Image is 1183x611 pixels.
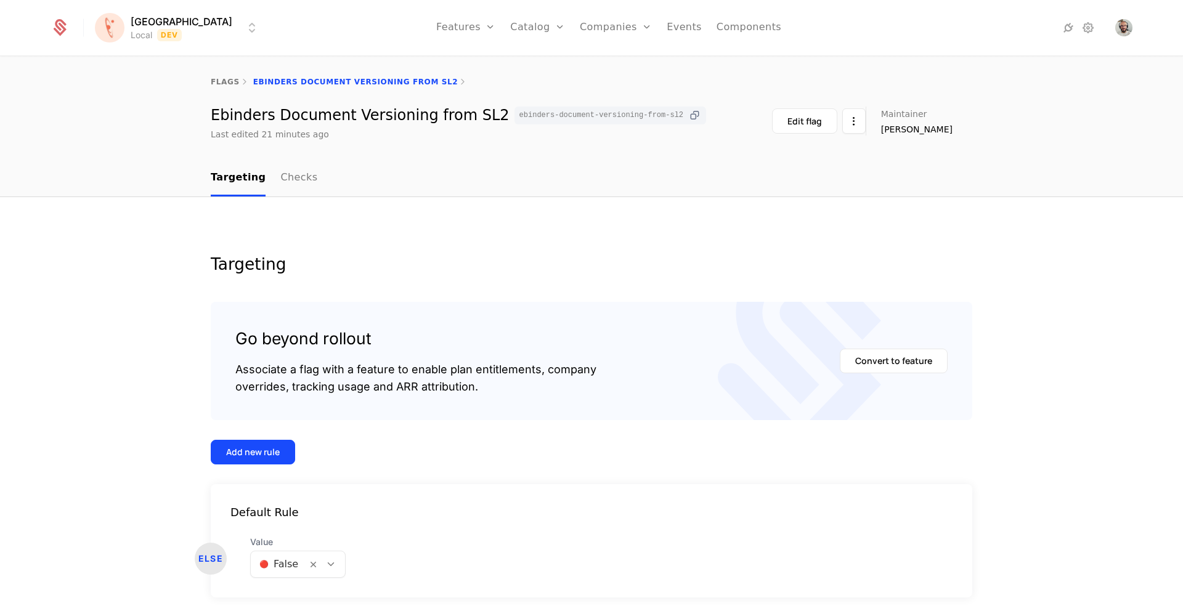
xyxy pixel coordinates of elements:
[1081,20,1096,35] a: Settings
[99,14,259,41] button: Select environment
[195,543,227,575] div: ELSE
[131,29,152,41] div: Local
[211,256,972,272] div: Targeting
[211,160,317,196] ul: Choose Sub Page
[1115,19,1132,36] img: Marko Bera
[842,108,866,134] button: Select action
[772,108,837,134] button: Edit flag
[95,13,124,42] img: Florence
[211,504,972,521] div: Default Rule
[840,349,948,373] button: Convert to feature
[787,115,822,127] div: Edit flag
[211,128,329,140] div: Last edited 21 minutes ago
[157,29,182,41] span: Dev
[519,111,683,119] span: ebinders-document-versioning-from-sl2
[881,110,927,118] span: Maintainer
[211,78,240,86] a: flags
[211,160,972,196] nav: Main
[131,14,232,29] span: [GEOGRAPHIC_DATA]
[235,361,596,395] div: Associate a flag with a feature to enable plan entitlements, company overrides, tracking usage an...
[211,440,295,464] button: Add new rule
[881,123,953,136] span: [PERSON_NAME]
[250,536,346,548] span: Value
[235,326,596,351] div: Go beyond rollout
[226,446,280,458] div: Add new rule
[280,160,317,196] a: Checks
[1115,19,1132,36] button: Open user button
[211,107,706,124] div: Ebinders Document Versioning from SL2
[1061,20,1076,35] a: Integrations
[211,160,266,196] a: Targeting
